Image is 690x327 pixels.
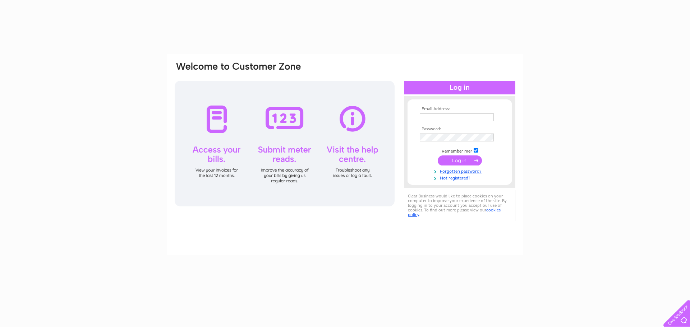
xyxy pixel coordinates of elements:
a: Not registered? [420,174,501,181]
div: Clear Business would like to place cookies on your computer to improve your experience of the sit... [404,190,515,221]
th: Password: [418,127,501,132]
a: cookies policy [408,207,501,217]
td: Remember me? [418,147,501,154]
th: Email Address: [418,107,501,112]
a: Forgotten password? [420,167,501,174]
input: Submit [438,155,482,165]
